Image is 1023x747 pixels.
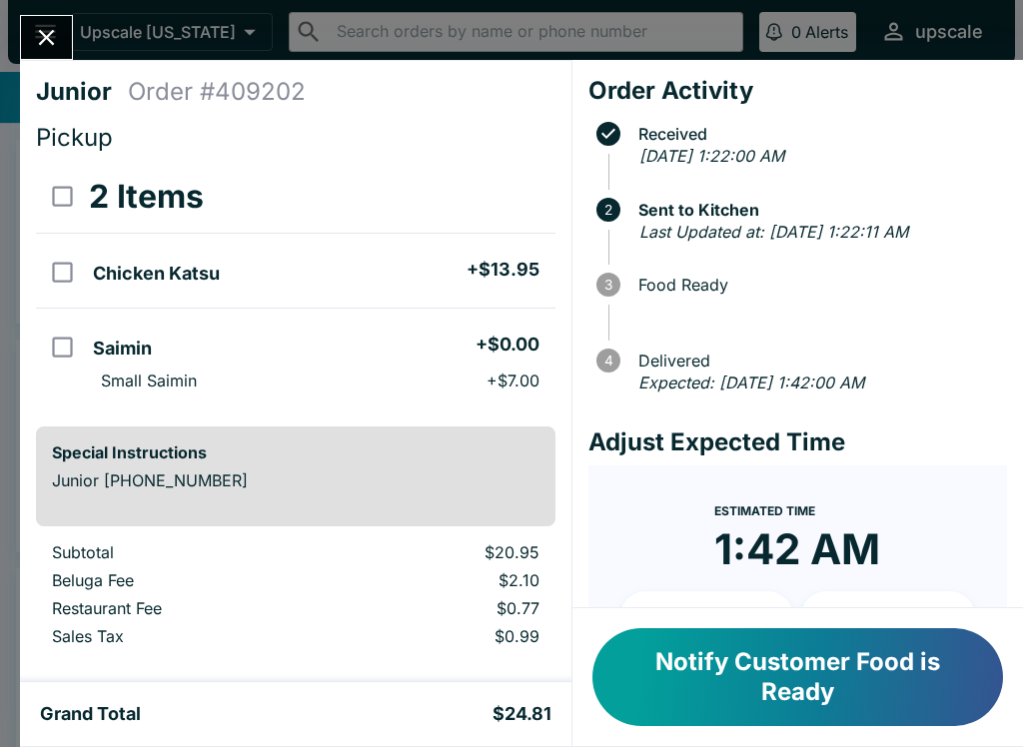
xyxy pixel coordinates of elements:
[52,570,311,590] p: Beluga Fee
[628,125,1007,143] span: Received
[628,352,1007,370] span: Delivered
[52,442,539,462] h6: Special Instructions
[487,371,539,390] p: + $7.00
[588,76,1007,106] h4: Order Activity
[343,570,538,590] p: $2.10
[639,222,908,242] em: Last Updated at: [DATE] 1:22:11 AM
[52,598,311,618] p: Restaurant Fee
[101,371,197,390] p: Small Saimin
[628,276,1007,294] span: Food Ready
[588,427,1007,457] h4: Adjust Expected Time
[343,598,538,618] p: $0.77
[801,591,975,641] button: + 20
[93,337,152,361] h5: Saimin
[89,177,204,217] h3: 2 Items
[52,470,539,490] p: Junior [PHONE_NUMBER]
[52,626,311,646] p: Sales Tax
[592,628,1003,726] button: Notify Customer Food is Ready
[467,258,539,282] h5: + $13.95
[36,542,555,654] table: orders table
[620,591,794,641] button: + 10
[40,702,141,726] h5: Grand Total
[36,77,128,107] h4: Junior
[343,542,538,562] p: $20.95
[493,702,551,726] h5: $24.81
[604,202,612,218] text: 2
[714,503,815,518] span: Estimated Time
[21,16,72,59] button: Close
[628,201,1007,219] span: Sent to Kitchen
[714,523,880,575] time: 1:42 AM
[604,277,612,293] text: 3
[638,373,864,392] em: Expected: [DATE] 1:42:00 AM
[52,542,311,562] p: Subtotal
[93,262,220,286] h5: Chicken Katsu
[476,333,539,357] h5: + $0.00
[343,626,538,646] p: $0.99
[128,77,306,107] h4: Order # 409202
[603,353,612,369] text: 4
[639,146,784,166] em: [DATE] 1:22:00 AM
[36,161,555,410] table: orders table
[36,123,113,152] span: Pickup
